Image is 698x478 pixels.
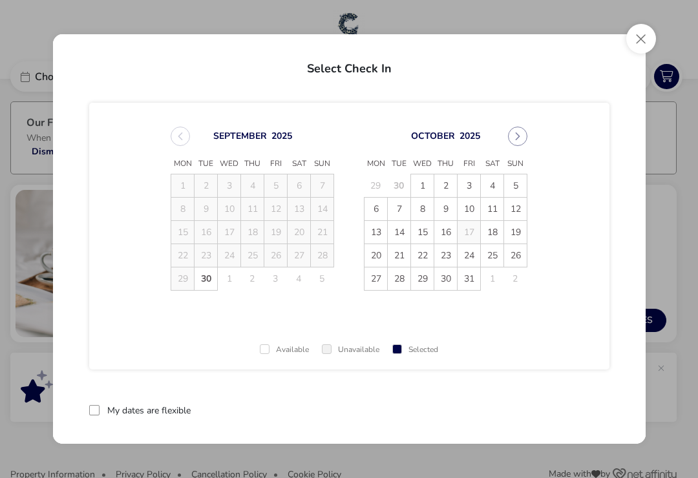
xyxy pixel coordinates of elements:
[388,221,410,244] span: 14
[311,174,334,198] td: 7
[241,174,264,198] td: 4
[264,221,288,244] td: 19
[288,154,311,174] span: Sat
[260,346,309,354] div: Available
[365,244,387,267] span: 20
[311,198,334,221] td: 14
[411,174,434,198] td: 1
[195,267,218,291] td: 30
[195,221,218,244] td: 16
[411,198,434,221] td: 8
[411,221,434,244] td: 15
[434,174,458,198] td: 2
[218,154,241,174] span: Wed
[481,198,503,220] span: 11
[434,221,458,244] td: 16
[481,267,504,291] td: 1
[195,267,217,290] span: 30
[264,154,288,174] span: Fri
[311,154,334,174] span: Sun
[411,130,455,142] button: Choose Month
[195,174,218,198] td: 2
[288,198,311,221] td: 13
[218,244,241,267] td: 24
[388,174,411,198] td: 30
[264,198,288,221] td: 12
[392,346,438,354] div: Selected
[388,244,410,267] span: 21
[311,267,334,291] td: 5
[411,244,434,267] span: 22
[434,221,457,244] span: 16
[626,24,656,54] button: Close
[504,154,527,174] span: Sun
[365,174,388,198] td: 29
[388,154,411,174] span: Tue
[411,267,434,291] td: 29
[458,198,480,220] span: 10
[458,174,480,197] span: 3
[171,198,195,221] td: 8
[504,198,527,220] span: 12
[171,267,195,291] td: 29
[411,174,434,197] span: 1
[481,244,503,267] span: 25
[365,244,388,267] td: 20
[504,267,527,291] td: 2
[288,244,311,267] td: 27
[218,198,241,221] td: 10
[264,267,288,291] td: 3
[458,154,481,174] span: Fri
[434,154,458,174] span: Thu
[241,244,264,267] td: 25
[213,130,267,142] button: Choose Month
[411,154,434,174] span: Wed
[434,244,458,267] td: 23
[434,244,457,267] span: 23
[388,267,410,290] span: 28
[365,267,388,291] td: 27
[159,111,539,306] div: Choose Date
[458,244,481,267] td: 24
[241,154,264,174] span: Thu
[171,154,195,174] span: Mon
[322,346,379,354] div: Unavailable
[460,130,480,142] button: Choose Year
[481,198,504,221] td: 11
[458,267,480,290] span: 31
[458,244,480,267] span: 24
[171,221,195,244] td: 15
[388,221,411,244] td: 14
[288,221,311,244] td: 20
[504,244,527,267] span: 26
[171,244,195,267] td: 22
[365,267,387,290] span: 27
[458,221,481,244] td: 17
[481,174,504,198] td: 4
[365,198,388,221] td: 6
[218,174,241,198] td: 3
[218,267,241,291] td: 1
[241,221,264,244] td: 18
[63,47,635,85] h2: Select Check In
[288,174,311,198] td: 6
[264,174,288,198] td: 5
[504,198,527,221] td: 12
[195,244,218,267] td: 23
[481,221,504,244] td: 18
[388,244,411,267] td: 21
[411,198,434,220] span: 8
[481,244,504,267] td: 25
[388,267,411,291] td: 28
[365,221,387,244] span: 13
[218,221,241,244] td: 17
[504,174,527,197] span: 5
[411,267,434,290] span: 29
[504,244,527,267] td: 26
[388,198,410,220] span: 7
[504,174,527,198] td: 5
[171,174,195,198] td: 1
[288,267,311,291] td: 4
[195,198,218,221] td: 9
[508,127,527,146] button: Next Month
